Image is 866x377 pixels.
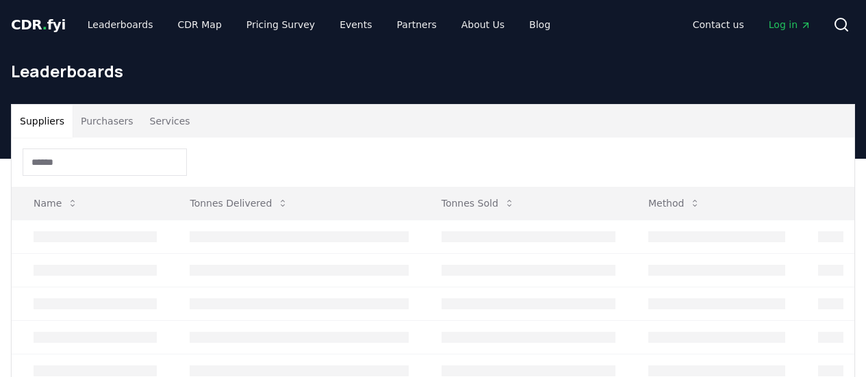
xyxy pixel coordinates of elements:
[23,190,89,217] button: Name
[758,12,822,37] a: Log in
[329,12,383,37] a: Events
[769,18,811,31] span: Log in
[11,16,66,33] span: CDR fyi
[386,12,448,37] a: Partners
[11,15,66,34] a: CDR.fyi
[682,12,822,37] nav: Main
[431,190,526,217] button: Tonnes Sold
[12,105,73,138] button: Suppliers
[450,12,515,37] a: About Us
[11,60,855,82] h1: Leaderboards
[42,16,47,33] span: .
[77,12,164,37] a: Leaderboards
[637,190,712,217] button: Method
[235,12,326,37] a: Pricing Survey
[518,12,561,37] a: Blog
[73,105,142,138] button: Purchasers
[682,12,755,37] a: Contact us
[142,105,199,138] button: Services
[167,12,233,37] a: CDR Map
[179,190,299,217] button: Tonnes Delivered
[77,12,561,37] nav: Main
